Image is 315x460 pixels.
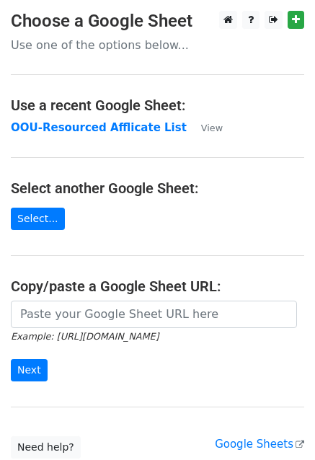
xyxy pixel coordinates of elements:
[11,359,48,381] input: Next
[187,121,223,134] a: View
[11,11,304,32] h3: Choose a Google Sheet
[215,438,304,451] a: Google Sheets
[11,301,297,328] input: Paste your Google Sheet URL here
[11,121,187,134] a: OOU-Resourced Afflicate List
[11,208,65,230] a: Select...
[11,97,304,114] h4: Use a recent Google Sheet:
[11,37,304,53] p: Use one of the options below...
[11,180,304,197] h4: Select another Google Sheet:
[11,436,81,459] a: Need help?
[11,331,159,342] small: Example: [URL][DOMAIN_NAME]
[11,278,304,295] h4: Copy/paste a Google Sheet URL:
[201,123,223,133] small: View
